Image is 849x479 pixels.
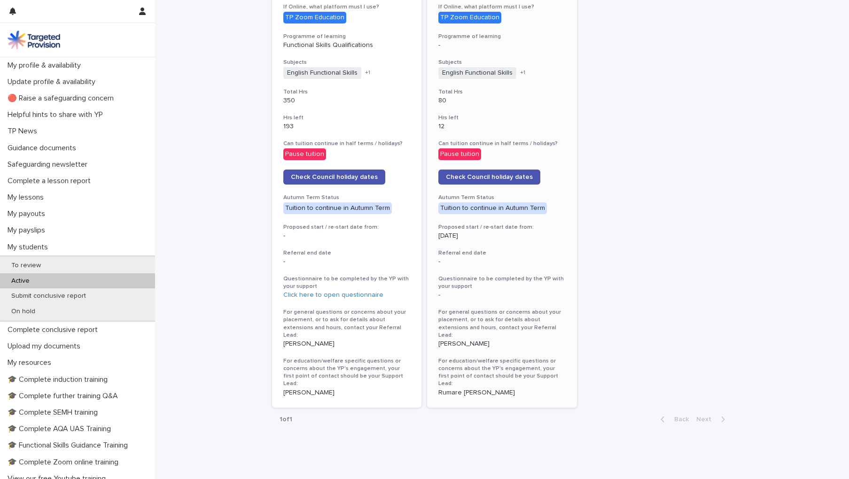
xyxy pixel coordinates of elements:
p: 193 [283,123,411,131]
h3: Subjects [283,59,411,66]
span: English Functional Skills [283,67,361,79]
p: 12 [438,123,566,131]
p: [DATE] [438,232,566,240]
span: English Functional Skills [438,67,516,79]
p: [PERSON_NAME] [438,340,566,348]
p: - [438,41,566,49]
div: Tuition to continue in Autumn Term [283,202,392,214]
p: 🎓 Functional Skills Guidance Training [4,441,135,450]
h3: Programme of learning [283,33,411,40]
p: To review [4,262,48,270]
p: - [283,232,411,240]
h3: Can tuition continue in half terms / holidays? [283,140,411,147]
img: M5nRWzHhSzIhMunXDL62 [8,31,60,49]
h3: For general questions or concerns about your placement, or to ask for details about extensions an... [438,309,566,339]
p: - [438,258,566,266]
h3: Hrs left [438,114,566,122]
div: Pause tuition [283,148,326,160]
p: My lessons [4,193,51,202]
h3: Subjects [438,59,566,66]
p: Upload my documents [4,342,88,351]
span: + 1 [365,70,370,76]
h3: Questionnaire to be completed by the YP with your support [438,275,566,290]
p: My students [4,243,55,252]
p: - [438,291,566,299]
p: 🎓 Complete Zoom online training [4,458,126,467]
p: On hold [4,308,43,316]
p: 1 of 1 [272,408,300,431]
div: TP Zoom Education [283,12,346,23]
p: 🎓 Complete further training Q&A [4,392,125,401]
p: My resources [4,358,59,367]
p: My profile & availability [4,61,88,70]
p: Active [4,277,37,285]
h3: For education/welfare specific questions or concerns about the YP's engagement, your first point ... [438,357,566,388]
a: Check Council holiday dates [283,170,385,185]
p: Update profile & availability [4,77,103,86]
h3: Questionnaire to be completed by the YP with your support [283,275,411,290]
h3: For education/welfare specific questions or concerns about the YP's engagement, your first point ... [283,357,411,388]
h3: Referral end date [283,249,411,257]
p: [PERSON_NAME] [283,389,411,397]
h3: Total Hrs [283,88,411,96]
p: Functional Skills Qualifications [283,41,411,49]
p: 🎓 Complete SEMH training [4,408,105,417]
span: Next [696,416,717,423]
p: 80 [438,97,566,105]
p: 🎓 Complete induction training [4,375,115,384]
h3: If Online, what platform must I use? [438,3,566,11]
p: Submit conclusive report [4,292,93,300]
span: Check Council holiday dates [291,174,378,180]
button: Next [693,415,732,424]
h3: Hrs left [283,114,411,122]
a: Check Council holiday dates [438,170,540,185]
h3: If Online, what platform must I use? [283,3,411,11]
p: Guidance documents [4,144,84,153]
span: Back [669,416,689,423]
p: 🔴 Raise a safeguarding concern [4,94,121,103]
button: Back [653,415,693,424]
p: Helpful hints to share with YP [4,110,110,119]
h3: Can tuition continue in half terms / holidays? [438,140,566,147]
span: Check Council holiday dates [446,174,533,180]
a: Click here to open questionnaire [283,292,383,298]
h3: Total Hrs [438,88,566,96]
p: My payslips [4,226,53,235]
h3: Autumn Term Status [438,194,566,201]
h3: Referral end date [438,249,566,257]
p: My payouts [4,209,53,218]
p: Rumare [PERSON_NAME] [438,389,566,397]
p: Complete a lesson report [4,177,98,185]
p: Complete conclusive report [4,325,105,334]
div: Pause tuition [438,148,481,160]
span: + 1 [520,70,525,76]
h3: Programme of learning [438,33,566,40]
p: TP News [4,127,45,136]
p: Safeguarding newsletter [4,160,95,169]
div: Tuition to continue in Autumn Term [438,202,547,214]
div: TP Zoom Education [438,12,501,23]
h3: Proposed start / re-start date from: [438,224,566,231]
p: 350 [283,97,411,105]
h3: For general questions or concerns about your placement, or to ask for details about extensions an... [283,309,411,339]
p: - [283,258,411,266]
p: [PERSON_NAME] [283,340,411,348]
h3: Proposed start / re-start date from: [283,224,411,231]
p: 🎓 Complete AQA UAS Training [4,425,118,433]
h3: Autumn Term Status [283,194,411,201]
